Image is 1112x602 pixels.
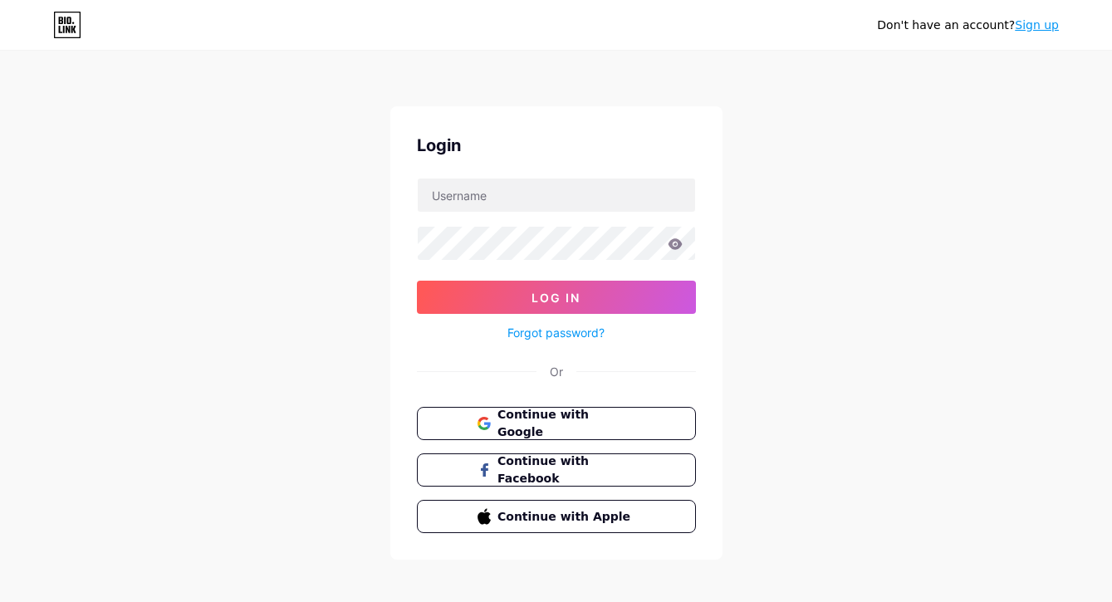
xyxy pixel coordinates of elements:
input: Username [418,179,695,212]
div: Or [550,363,563,380]
div: Login [417,133,696,158]
button: Continue with Google [417,407,696,440]
span: Log In [532,291,580,305]
div: Don't have an account? [877,17,1059,34]
button: Continue with Facebook [417,453,696,487]
button: Continue with Apple [417,500,696,533]
button: Log In [417,281,696,314]
span: Continue with Google [497,406,634,441]
a: Sign up [1015,18,1059,32]
a: Forgot password? [507,324,605,341]
span: Continue with Apple [497,508,634,526]
span: Continue with Facebook [497,453,634,487]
